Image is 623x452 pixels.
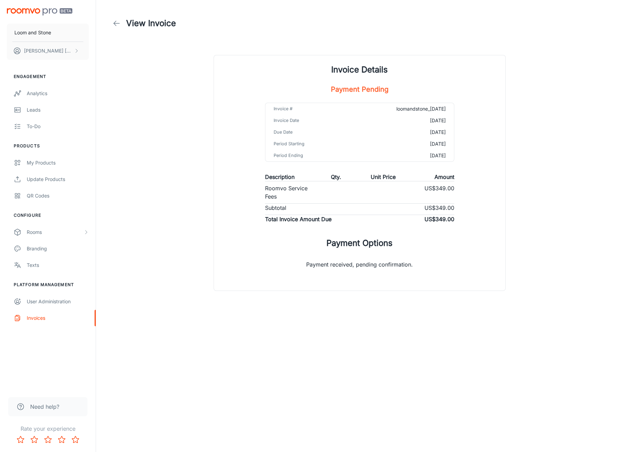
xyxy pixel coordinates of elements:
div: Rooms [27,228,83,236]
td: [DATE] [353,115,454,126]
button: Loom and Stone [7,24,89,42]
div: Leads [27,106,89,114]
td: Period Starting [265,138,353,150]
td: Due Date [265,126,353,138]
div: Invoices [27,314,89,322]
p: Subtotal [265,204,286,212]
td: Invoice # [265,103,353,115]
p: Loom and Stone [14,29,51,36]
div: Branding [27,245,89,252]
td: loomandstone_[DATE] [353,103,454,115]
h1: Payment Options [326,237,393,249]
p: Roomvo Service Fees [265,184,312,201]
p: [PERSON_NAME] [PERSON_NAME] [24,47,72,55]
p: Description [265,173,295,181]
div: To-do [27,123,89,130]
div: User Administration [27,298,89,305]
p: Qty. [331,173,341,181]
h1: View Invoice [126,17,176,30]
img: Roomvo PRO Beta [7,8,72,15]
button: [PERSON_NAME] [PERSON_NAME] [7,42,89,60]
p: Payment received, pending confirmation. [295,249,424,274]
td: Invoice Date [265,115,353,126]
td: [DATE] [353,138,454,150]
div: Texts [27,261,89,269]
p: US$349.00 [424,184,454,201]
div: My Products [27,159,89,167]
p: US$349.00 [424,215,454,223]
td: [DATE] [353,126,454,138]
td: [DATE] [353,150,454,161]
h5: Payment Pending [331,84,388,94]
td: Period Ending [265,150,353,161]
p: Amount [434,173,454,181]
div: Analytics [27,90,89,97]
p: US$349.00 [424,204,454,212]
h1: Invoice Details [331,64,388,76]
div: Update Products [27,176,89,183]
p: Total Invoice Amount Due [265,215,332,223]
p: Unit Price [371,173,396,181]
div: QR Codes [27,192,89,200]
